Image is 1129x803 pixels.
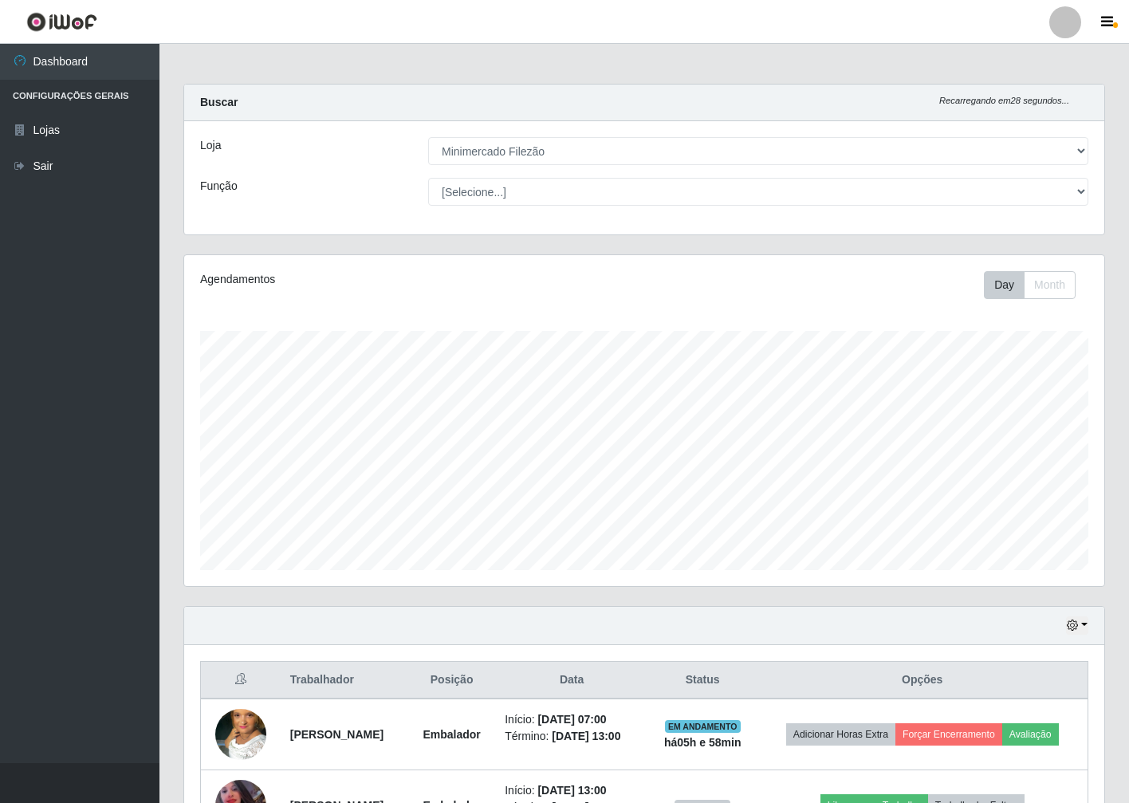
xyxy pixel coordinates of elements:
th: Data [495,662,648,699]
time: [DATE] 07:00 [537,713,606,726]
time: [DATE] 13:00 [552,730,620,742]
th: Posição [408,662,495,699]
th: Status [648,662,757,699]
li: Início: [505,711,639,728]
strong: Embalador [423,728,480,741]
th: Trabalhador [281,662,408,699]
img: CoreUI Logo [26,12,97,32]
div: Agendamentos [200,271,557,288]
strong: há 05 h e 58 min [664,736,742,749]
label: Função [200,178,238,195]
strong: Buscar [200,96,238,108]
button: Forçar Encerramento [895,723,1002,746]
span: EM ANDAMENTO [665,720,741,733]
li: Início: [505,782,639,799]
time: [DATE] 13:00 [537,784,606,797]
button: Month [1024,271,1076,299]
i: Recarregando em 28 segundos... [939,96,1069,105]
button: Adicionar Horas Extra [786,723,895,746]
label: Loja [200,137,221,154]
div: Toolbar with button groups [984,271,1088,299]
div: First group [984,271,1076,299]
th: Opções [757,662,1088,699]
img: 1736270494811.jpeg [215,689,266,780]
strong: [PERSON_NAME] [290,728,384,741]
li: Término: [505,728,639,745]
button: Day [984,271,1025,299]
button: Avaliação [1002,723,1059,746]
